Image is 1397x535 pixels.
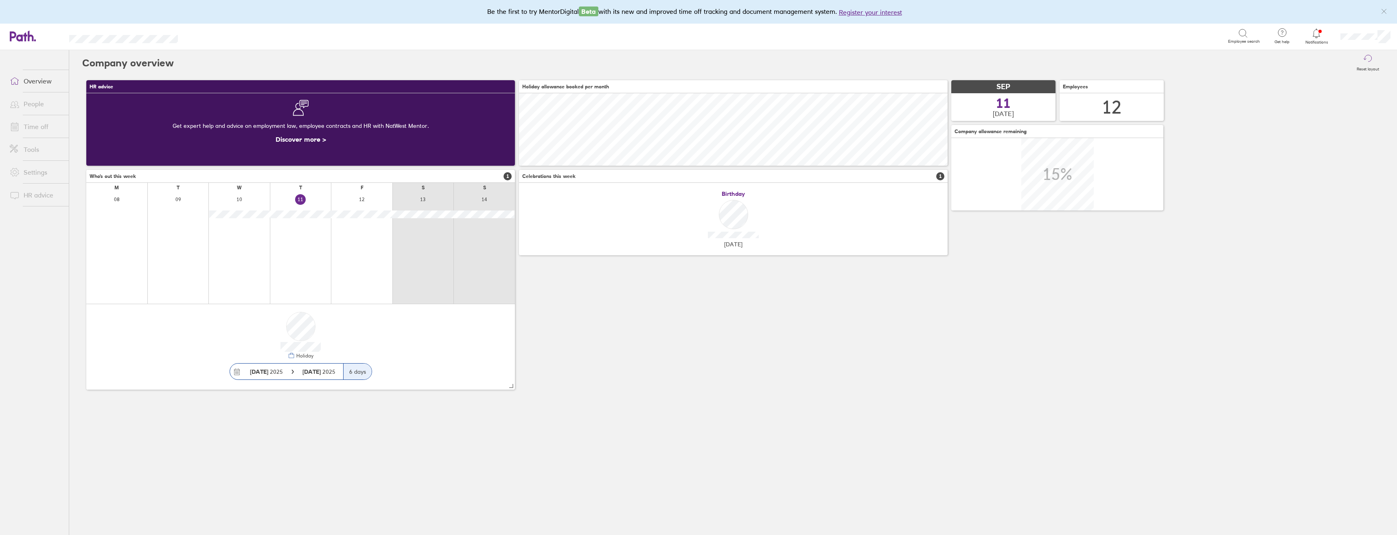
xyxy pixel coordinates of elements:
span: SEP [996,83,1010,91]
span: Company allowance remaining [955,129,1027,134]
span: Notifications [1303,40,1330,45]
button: Reset layout [1352,50,1384,76]
span: Get help [1269,39,1295,44]
div: T [299,185,302,191]
span: 1 [504,172,512,180]
a: Time off [3,118,69,135]
span: 1 [936,172,944,180]
span: Who's out this week [90,173,136,179]
div: 6 days [343,364,372,379]
div: Search [200,32,221,39]
span: Employee search [1228,39,1260,44]
a: Overview [3,73,69,89]
span: 2025 [302,368,335,375]
span: Celebrations this week [522,173,576,179]
a: People [3,96,69,112]
div: W [237,185,242,191]
span: [DATE] [724,241,742,248]
label: Reset layout [1352,64,1384,72]
div: F [361,185,363,191]
a: Settings [3,164,69,180]
div: Get expert help and advice on employment law, employee contracts and HR with NatWest Mentor. [93,116,508,136]
button: Register your interest [839,7,902,17]
h2: Company overview [82,50,174,76]
span: Holiday allowance booked per month [522,84,609,90]
div: S [483,185,486,191]
div: Holiday [295,353,313,359]
div: 12 [1102,97,1121,118]
span: HR advice [90,84,113,90]
div: S [422,185,425,191]
span: Employees [1063,84,1088,90]
span: 11 [996,97,1011,110]
div: Be the first to try MentorDigital with its new and improved time off tracking and document manage... [487,7,910,17]
span: [DATE] [993,110,1014,117]
strong: [DATE] [250,368,268,375]
strong: [DATE] [302,368,322,375]
a: Discover more > [276,135,326,143]
a: HR advice [3,187,69,203]
div: M [114,185,119,191]
span: 2025 [250,368,283,375]
a: Notifications [1303,28,1330,45]
a: Tools [3,141,69,158]
span: Beta [579,7,598,16]
span: Birthday [722,191,745,197]
div: T [177,185,180,191]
